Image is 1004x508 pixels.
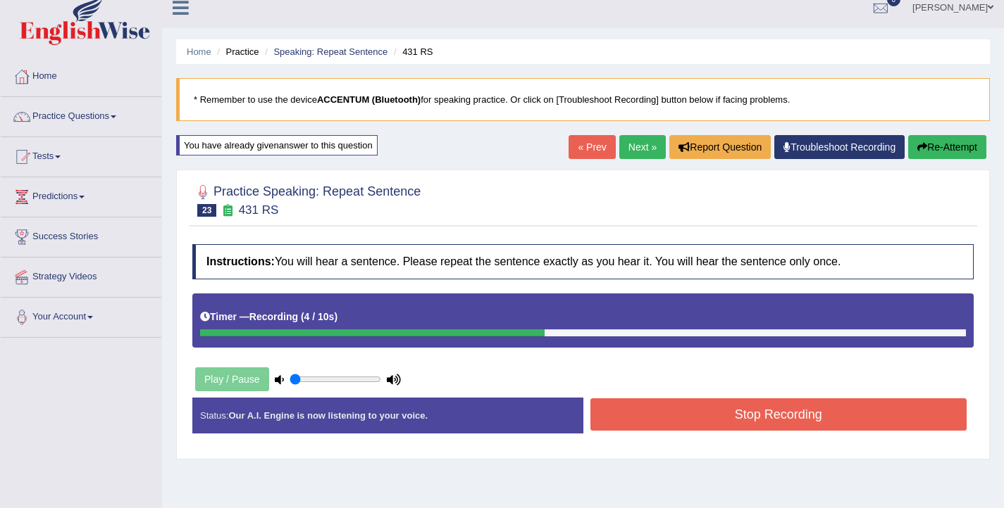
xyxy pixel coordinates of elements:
[390,45,433,58] li: 431 RS
[176,78,990,121] blockquote: * Remember to use the device for speaking practice. Or click on [Troubleshoot Recording] button b...
[590,398,967,431] button: Stop Recording
[774,135,905,159] a: Troubleshoot Recording
[176,135,378,155] div: You have already given answer to this question
[317,94,421,105] b: ACCENTUM (Bluetooth)
[239,203,279,217] small: 431 RS
[1,258,161,293] a: Strategy Videos
[908,135,986,159] button: Re-Attempt
[1,97,161,132] a: Practice Questions
[197,204,216,217] span: 23
[1,57,161,92] a: Home
[192,244,974,279] h4: You will hear a sentence. Please repeat the sentence exactly as you hear it. You will hear the se...
[213,45,259,58] li: Practice
[619,135,666,159] a: Next »
[220,204,235,217] small: Exam occurring question
[334,311,337,322] b: )
[1,217,161,253] a: Success Stories
[192,398,583,433] div: Status:
[228,410,428,421] strong: Our A.I. Engine is now listening to your voice.
[1,298,161,333] a: Your Account
[669,135,771,159] button: Report Question
[187,46,211,57] a: Home
[273,46,388,57] a: Speaking: Repeat Sentence
[1,137,161,172] a: Tests
[206,255,275,267] b: Instructions:
[1,177,161,212] a: Predictions
[304,311,335,322] b: 4 / 10s
[200,312,337,322] h5: Timer —
[192,182,421,217] h2: Practice Speaking: Repeat Sentence
[249,311,298,322] b: Recording
[569,135,615,159] a: « Prev
[301,311,304,322] b: (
